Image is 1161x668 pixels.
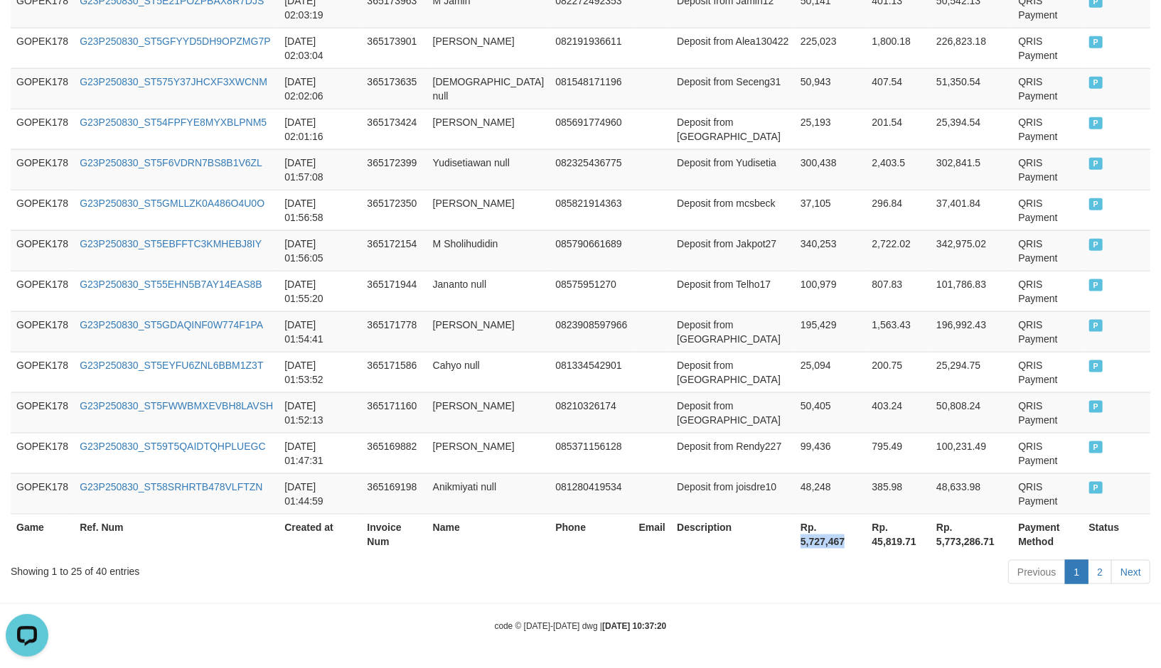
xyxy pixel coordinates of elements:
[1089,441,1103,453] span: PAID
[931,352,1012,392] td: 25,294.75
[550,109,633,149] td: 085691774960
[1012,230,1083,271] td: QRIS Payment
[550,473,633,514] td: 081280419534
[867,230,931,271] td: 2,722.02
[11,190,74,230] td: GOPEK178
[867,392,931,433] td: 403.24
[931,28,1012,68] td: 226,823.18
[602,621,666,631] strong: [DATE] 10:37:20
[1012,514,1083,554] th: Payment Method
[1088,560,1112,584] a: 2
[11,28,74,68] td: GOPEK178
[867,473,931,514] td: 385.98
[550,514,633,554] th: Phone
[427,433,550,473] td: [PERSON_NAME]
[867,433,931,473] td: 795.49
[671,68,795,109] td: Deposit from Seceng31
[427,68,550,109] td: [DEMOGRAPHIC_DATA] null
[931,68,1012,109] td: 51,350.54
[1084,514,1150,554] th: Status
[931,392,1012,433] td: 50,808.24
[1012,352,1083,392] td: QRIS Payment
[361,392,427,433] td: 365171160
[361,190,427,230] td: 365172350
[1089,360,1103,372] span: PAID
[1012,311,1083,352] td: QRIS Payment
[361,352,427,392] td: 365171586
[1012,109,1083,149] td: QRIS Payment
[795,514,867,554] th: Rp. 5,727,467
[427,514,550,554] th: Name
[931,190,1012,230] td: 37,401.84
[495,621,667,631] small: code © [DATE]-[DATE] dwg |
[11,352,74,392] td: GOPEK178
[1012,190,1083,230] td: QRIS Payment
[795,311,867,352] td: 195,429
[1089,117,1103,129] span: PAID
[11,230,74,271] td: GOPEK178
[11,68,74,109] td: GOPEK178
[1065,560,1089,584] a: 1
[795,149,867,190] td: 300,438
[279,311,361,352] td: [DATE] 01:54:41
[931,271,1012,311] td: 101,786.83
[795,230,867,271] td: 340,253
[550,392,633,433] td: 08210326174
[867,190,931,230] td: 296.84
[671,190,795,230] td: Deposit from mcsbeck
[279,28,361,68] td: [DATE] 02:03:04
[361,514,427,554] th: Invoice Num
[931,311,1012,352] td: 196,992.43
[427,190,550,230] td: [PERSON_NAME]
[1089,36,1103,48] span: PAID
[550,149,633,190] td: 082325436775
[1089,482,1103,494] span: PAID
[867,109,931,149] td: 201.54
[1089,77,1103,89] span: PAID
[80,157,262,168] a: G23P250830_ST5F6VDRN7BS8B1V6ZL
[11,559,473,578] div: Showing 1 to 25 of 40 entries
[11,311,74,352] td: GOPEK178
[795,433,867,473] td: 99,436
[361,109,427,149] td: 365173424
[11,473,74,514] td: GOPEK178
[1012,392,1083,433] td: QRIS Payment
[671,433,795,473] td: Deposit from Rendy227
[671,271,795,311] td: Deposit from Telho17
[550,28,633,68] td: 082191936611
[550,230,633,271] td: 085790661689
[1012,28,1083,68] td: QRIS Payment
[11,514,74,554] th: Game
[80,76,267,87] a: G23P250830_ST575Y37JHCXF3XWCNM
[11,433,74,473] td: GOPEK178
[633,514,672,554] th: Email
[1089,279,1103,291] span: PAID
[867,352,931,392] td: 200.75
[279,473,361,514] td: [DATE] 01:44:59
[671,230,795,271] td: Deposit from Jakpot27
[80,198,264,209] a: G23P250830_ST5GMLLZK0A486O4U0O
[427,109,550,149] td: [PERSON_NAME]
[279,433,361,473] td: [DATE] 01:47:31
[361,271,427,311] td: 365171944
[931,473,1012,514] td: 48,633.98
[279,190,361,230] td: [DATE] 01:56:58
[795,68,867,109] td: 50,943
[361,473,427,514] td: 365169198
[795,109,867,149] td: 25,193
[80,400,273,411] a: G23P250830_ST5FWWBMXEVBH8LAVSH
[1089,401,1103,413] span: PAID
[671,28,795,68] td: Deposit from Alea130422
[427,392,550,433] td: [PERSON_NAME]
[867,514,931,554] th: Rp. 45,819.71
[361,149,427,190] td: 365172399
[427,149,550,190] td: Yudisetiawan null
[80,238,262,249] a: G23P250830_ST5EBFFTC3KMHEBJ8IY
[427,271,550,311] td: Jananto null
[279,68,361,109] td: [DATE] 02:02:06
[80,360,263,371] a: G23P250830_ST5EYFU6ZNL6BBM1Z3T
[550,68,633,109] td: 081548171196
[1089,239,1103,251] span: PAID
[80,279,262,290] a: G23P250830_ST55EHN5B7AY14EAS8B
[80,441,265,452] a: G23P250830_ST59T5QAIDTQHPLUEGC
